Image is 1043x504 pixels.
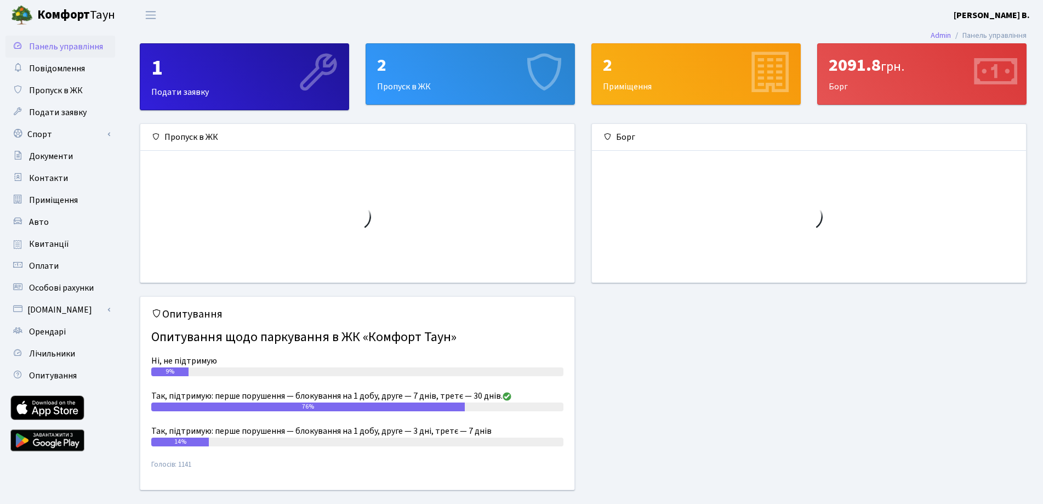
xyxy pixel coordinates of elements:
span: Подати заявку [29,106,87,118]
a: Контакти [5,167,115,189]
div: Так, підтримую: перше порушення — блокування на 1 добу, друге — 3 дні, третє — 7 днів [151,424,563,438]
h5: Опитування [151,308,563,321]
span: Таун [37,6,115,25]
a: Пропуск в ЖК [5,80,115,101]
a: Подати заявку [5,101,115,123]
a: Авто [5,211,115,233]
img: logo.png [11,4,33,26]
div: Так, підтримую: перше порушення — блокування на 1 добу, друге — 7 днів, третє — 30 днів. [151,389,563,403]
span: Особові рахунки [29,282,94,294]
span: грн. [881,57,904,76]
li: Панель управління [951,30,1027,42]
span: Квитанції [29,238,69,250]
div: 1 [151,55,338,81]
nav: breadcrumb [914,24,1043,47]
a: Опитування [5,365,115,387]
span: Документи [29,150,73,162]
div: 2 [603,55,789,76]
a: Документи [5,145,115,167]
div: 76% [151,403,465,411]
div: Пропуск в ЖК [140,124,574,151]
a: Особові рахунки [5,277,115,299]
small: Голосів: 1141 [151,460,563,479]
b: Комфорт [37,6,90,24]
b: [PERSON_NAME] В. [954,9,1030,21]
a: Оплати [5,255,115,277]
a: Admin [931,30,951,41]
a: Спорт [5,123,115,145]
div: Приміщення [592,44,800,104]
a: Орендарі [5,321,115,343]
a: 2Приміщення [591,43,801,105]
div: 2 [377,55,563,76]
a: Квитанції [5,233,115,255]
a: 1Подати заявку [140,43,349,110]
div: 14% [151,438,209,446]
div: 9% [151,367,189,376]
a: Приміщення [5,189,115,211]
span: Лічильники [29,348,75,360]
span: Панель управління [29,41,103,53]
a: Повідомлення [5,58,115,80]
h4: Опитування щодо паркування в ЖК «Комфорт Таун» [151,325,563,350]
span: Пропуск в ЖК [29,84,83,97]
a: 2Пропуск в ЖК [366,43,575,105]
span: Опитування [29,370,77,382]
div: 2091.8 [829,55,1015,76]
span: Контакти [29,172,68,184]
a: [PERSON_NAME] В. [954,9,1030,22]
a: Панель управління [5,36,115,58]
span: Повідомлення [29,63,85,75]
a: [DOMAIN_NAME] [5,299,115,321]
span: Авто [29,216,49,228]
div: Ні, не підтримую [151,354,563,367]
div: Подати заявку [140,44,349,110]
div: Борг [818,44,1026,104]
div: Пропуск в ЖК [366,44,574,104]
span: Орендарі [29,326,66,338]
a: Лічильники [5,343,115,365]
span: Оплати [29,260,59,272]
button: Переключити навігацію [137,6,164,24]
span: Приміщення [29,194,78,206]
div: Борг [592,124,1026,151]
